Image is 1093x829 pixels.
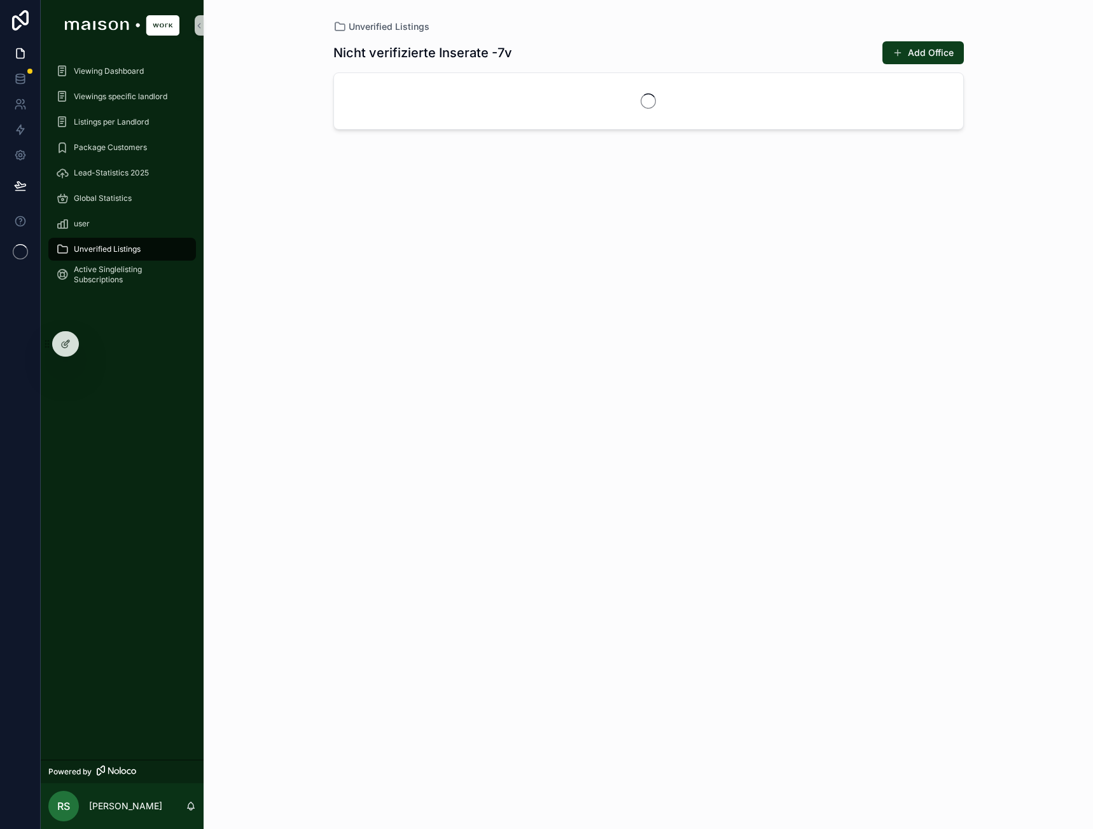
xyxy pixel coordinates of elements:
[349,20,429,33] span: Unverified Listings
[333,20,429,33] a: Unverified Listings
[48,161,196,184] a: Lead-Statistics 2025
[74,117,149,127] span: Listings per Landlord
[74,244,141,254] span: Unverified Listings
[41,760,204,783] a: Powered by
[333,44,512,62] h1: Nicht verifizierte Inserate -7v
[74,168,149,178] span: Lead-Statistics 2025
[48,136,196,159] a: Package Customers
[65,15,179,36] img: App logo
[89,800,162,812] p: [PERSON_NAME]
[48,238,196,261] a: Unverified Listings
[48,767,92,777] span: Powered by
[41,51,204,303] div: scrollable content
[74,66,144,76] span: Viewing Dashboard
[48,263,196,286] a: Active Singlelisting Subscriptions
[74,219,90,229] span: user
[48,111,196,134] a: Listings per Landlord
[74,92,167,102] span: Viewings specific landlord
[57,798,70,814] span: RS
[882,41,964,64] button: Add Office
[48,60,196,83] a: Viewing Dashboard
[74,193,132,203] span: Global Statistics
[48,85,196,108] a: Viewings specific landlord
[74,142,147,153] span: Package Customers
[48,212,196,235] a: user
[74,264,183,285] span: Active Singlelisting Subscriptions
[48,187,196,210] a: Global Statistics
